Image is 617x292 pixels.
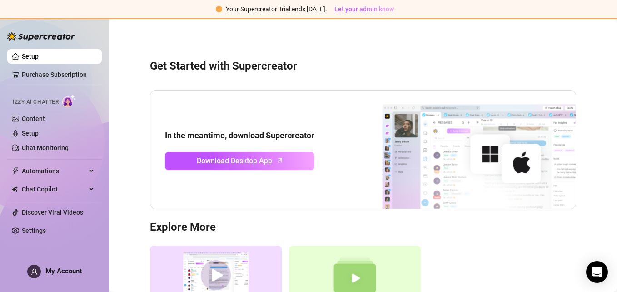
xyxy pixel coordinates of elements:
[22,227,46,234] a: Settings
[22,164,86,178] span: Automations
[150,220,576,235] h3: Explore More
[22,209,83,216] a: Discover Viral Videos
[348,91,576,209] img: download app
[45,267,82,275] span: My Account
[22,115,45,122] a: Content
[22,71,87,78] a: Purchase Subscription
[331,4,398,15] button: Let your admin know
[31,268,38,275] span: user
[12,167,19,175] span: thunderbolt
[216,6,222,12] span: exclamation-circle
[12,186,18,192] img: Chat Copilot
[7,32,75,41] img: logo-BBDzfeDw.svg
[22,53,39,60] a: Setup
[226,5,327,13] span: Your Supercreator Trial ends [DATE].
[150,59,576,74] h3: Get Started with Supercreator
[62,94,76,107] img: AI Chatter
[22,130,39,137] a: Setup
[165,131,314,140] strong: In the meantime, download Supercreator
[13,98,59,106] span: Izzy AI Chatter
[22,182,86,196] span: Chat Copilot
[165,152,314,170] a: Download Desktop Apparrow-up
[22,144,69,151] a: Chat Monitoring
[586,261,608,283] div: Open Intercom Messenger
[275,155,285,166] span: arrow-up
[197,155,272,166] span: Download Desktop App
[334,5,394,13] span: Let your admin know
